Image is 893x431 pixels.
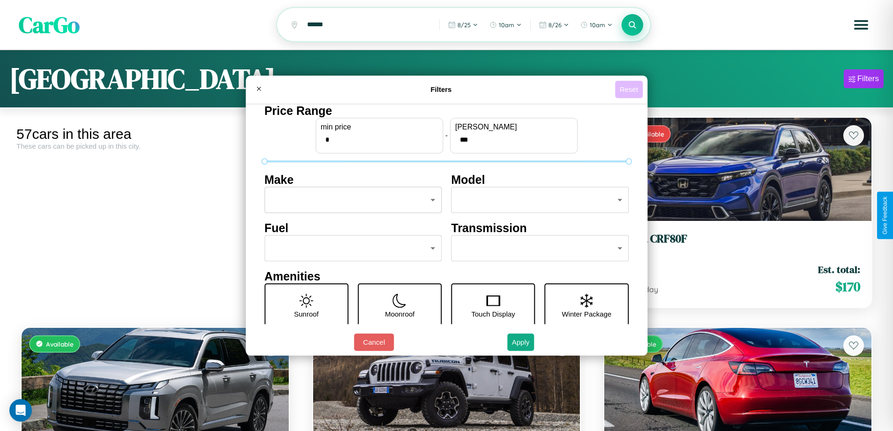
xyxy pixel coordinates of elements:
a: Honda CRF80F2017 [615,232,860,255]
span: Est. total: [818,263,860,276]
span: 10am [590,21,605,29]
span: 10am [499,21,514,29]
div: Give Feedback [882,197,888,234]
h4: Price Range [264,104,629,118]
span: CarGo [19,9,80,40]
h3: Honda CRF80F [615,232,860,246]
button: 8/25 [443,17,483,32]
p: Sunroof [294,308,319,320]
button: Reset [615,81,643,98]
p: Moonroof [385,308,414,320]
h4: Make [264,173,442,187]
div: These cars can be picked up in this city. [16,142,294,150]
div: Open Intercom Messenger [9,399,32,422]
h1: [GEOGRAPHIC_DATA] [9,60,276,98]
label: [PERSON_NAME] [455,123,572,131]
label: min price [321,123,438,131]
button: 8/26 [534,17,574,32]
p: Touch Display [471,308,515,320]
button: Cancel [354,333,394,351]
h4: Fuel [264,221,442,235]
button: Filters [844,69,884,88]
h4: Filters [267,85,615,93]
span: / day [638,285,658,294]
span: $ 170 [835,277,860,296]
h4: Model [451,173,629,187]
p: Winter Package [562,308,612,320]
div: Filters [857,74,879,83]
h4: Amenities [264,270,629,283]
button: 10am [485,17,526,32]
span: Available [46,340,74,348]
button: Apply [507,333,534,351]
div: 57 cars in this area [16,126,294,142]
span: 8 / 25 [458,21,471,29]
button: 10am [576,17,617,32]
h4: Transmission [451,221,629,235]
button: Open menu [848,12,874,38]
p: - [445,129,448,142]
span: 8 / 26 [548,21,562,29]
